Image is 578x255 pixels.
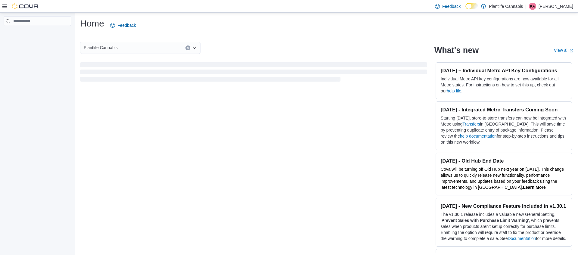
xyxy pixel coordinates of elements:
h1: Home [80,17,104,30]
h3: [DATE] - Integrated Metrc Transfers Coming Soon [441,107,567,113]
a: help documentation [460,134,497,138]
span: Feedback [442,3,461,9]
span: Feedback [117,22,136,28]
a: Transfers [462,122,480,126]
a: View allExternal link [554,48,573,53]
img: Cova [12,3,39,9]
div: Kieran Alvas [529,3,536,10]
h3: [DATE] – Individual Metrc API Key Configurations [441,67,567,73]
a: Learn More [523,185,545,190]
span: Plantlife Cannabis [84,44,118,51]
p: [PERSON_NAME] [539,3,573,10]
strong: Prevent Sales with Purchase Limit Warning [442,218,528,223]
h3: [DATE] - New Compliance Feature Included in v1.30.1 [441,203,567,209]
button: Clear input [185,45,190,50]
button: Open list of options [192,45,197,50]
input: Dark Mode [465,3,478,9]
a: Documentation [508,236,536,241]
span: Cova will be turning off Old Hub next year on [DATE]. This change allows us to quickly release ne... [441,167,564,190]
svg: External link [570,49,573,53]
p: Plantlife Cannabis [489,3,523,10]
a: Feedback [108,19,138,31]
p: | [525,3,527,10]
span: Loading [80,64,427,83]
a: Feedback [433,0,463,12]
nav: Complex example [4,27,71,42]
p: Individual Metrc API key configurations are now available for all Metrc states. For instructions ... [441,76,567,94]
a: help file [447,89,461,93]
h2: What's new [434,45,479,55]
p: Starting [DATE], store-to-store transfers can now be integrated with Metrc using in [GEOGRAPHIC_D... [441,115,567,145]
h3: [DATE] - Old Hub End Date [441,158,567,164]
p: The v1.30.1 release includes a valuable new General Setting, ' ', which prevents sales when produ... [441,211,567,241]
span: KA [530,3,535,10]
